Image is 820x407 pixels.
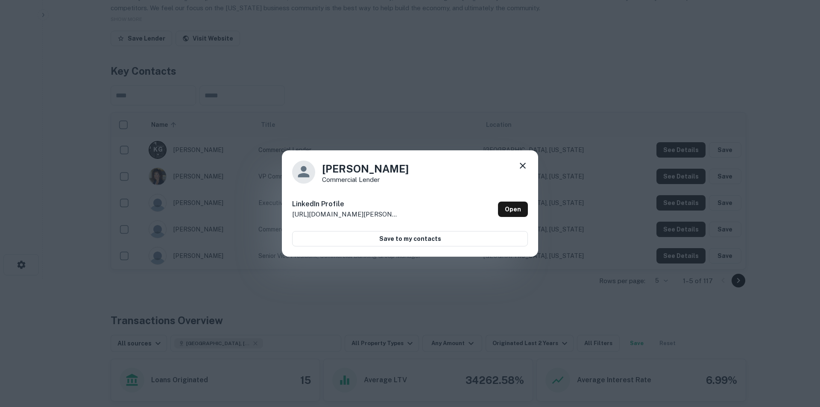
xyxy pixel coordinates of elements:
h6: LinkedIn Profile [292,199,399,209]
p: Commercial Lender [322,176,409,183]
a: Open [498,202,528,217]
p: [URL][DOMAIN_NAME][PERSON_NAME] [292,209,399,220]
button: Save to my contacts [292,231,528,246]
h4: [PERSON_NAME] [322,161,409,176]
iframe: Chat Widget [777,339,820,380]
